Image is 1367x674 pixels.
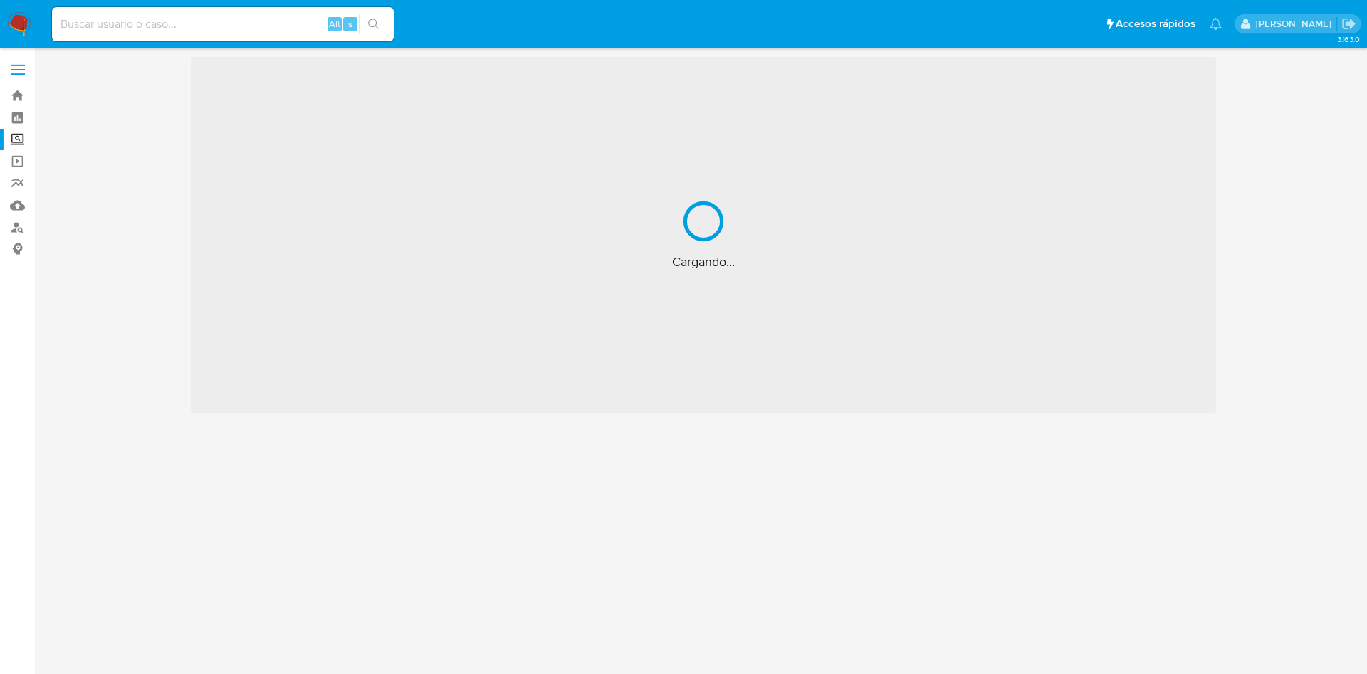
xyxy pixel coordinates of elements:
[672,253,735,270] span: Cargando...
[348,17,352,31] span: s
[52,15,394,33] input: Buscar usuario o caso...
[1116,16,1195,31] span: Accesos rápidos
[329,17,340,31] span: Alt
[1256,17,1336,31] p: ivonne.perezonofre@mercadolibre.com.mx
[359,14,388,34] button: search-icon
[1341,16,1356,31] a: Salir
[1210,18,1222,30] a: Notificaciones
